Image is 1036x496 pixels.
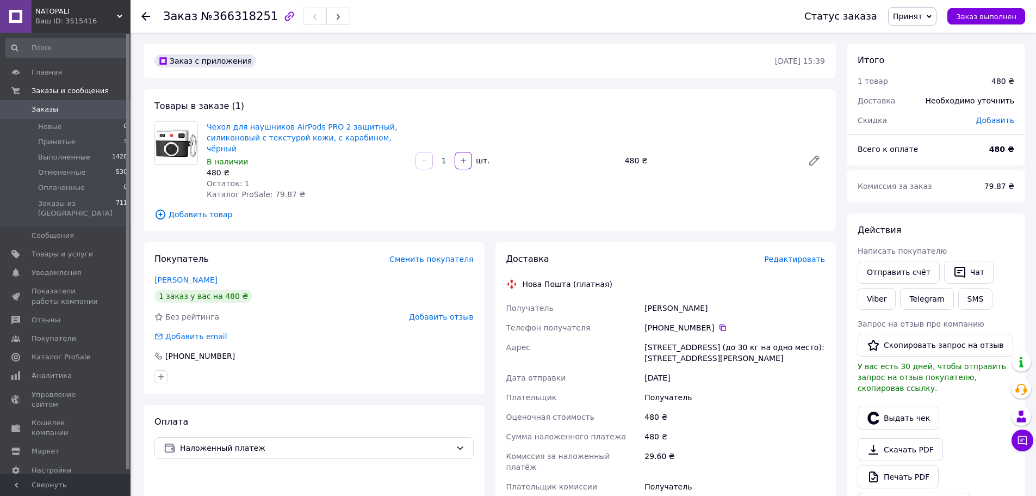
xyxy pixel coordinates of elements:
[642,427,827,446] div: 480 ₴
[506,323,591,332] span: Телефон получателя
[644,322,825,333] div: [PHONE_NUMBER]
[989,145,1014,154] b: 480 ₴
[38,137,76,147] span: Принятые
[958,288,993,310] button: SMS
[858,77,888,85] span: 1 товар
[804,11,877,22] div: Статус заказа
[803,150,825,172] a: Редактировать
[38,122,62,132] span: Новые
[919,89,1021,113] div: Необходимо уточнить
[155,122,197,164] img: Чехол для наушников AirPods PRO 2 защитный, силиконовый с текстурой кожи, с карабином, чёрный
[207,190,305,199] span: Каталог ProSale: 79.87 ₴
[32,86,109,96] span: Заказы и сообщения
[858,438,943,461] a: Скачать PDF
[858,182,932,191] span: Комиссия за заказ
[154,101,244,111] span: Товары в заказе (1)
[154,275,218,284] a: [PERSON_NAME]
[991,76,1014,87] div: 480 ₴
[621,153,799,168] div: 480 ₴
[858,225,901,235] span: Действия
[154,54,256,68] div: Заказ с приложения
[858,466,939,488] a: Печать PDF
[984,182,1014,191] span: 79.87 ₴
[5,38,128,58] input: Поиск
[900,288,953,310] a: Telegram
[956,13,1016,21] span: Заказ выполнен
[642,446,827,477] div: 29.60 ₴
[32,249,93,259] span: Товары и услуги
[32,334,76,344] span: Покупатели
[858,261,940,284] button: Отправить счёт
[32,371,72,381] span: Аналитика
[154,290,252,303] div: 1 заказ у вас на 480 ₴
[38,199,116,218] span: Заказы из [GEOGRAPHIC_DATA]
[207,157,248,166] span: В наличии
[32,105,58,114] span: Заказы
[141,11,150,22] div: Вернуться назад
[207,179,250,188] span: Остаток: 1
[642,388,827,407] div: Получатель
[154,254,209,264] span: Покупатель
[858,116,887,125] span: Скидка
[123,183,127,193] span: 0
[1012,430,1033,451] button: Чат с покупателем
[409,313,473,321] span: Добавить отзыв
[642,298,827,318] div: [PERSON_NAME]
[123,122,127,132] span: 0
[506,393,557,402] span: Плательщик
[775,57,825,65] time: [DATE] 15:39
[858,320,984,328] span: Запрос на отзыв про компанию
[32,390,101,409] span: Управление сайтом
[858,145,918,154] span: Всего к оплате
[506,343,530,352] span: Адрес
[32,231,74,241] span: Сообщения
[32,68,62,77] span: Главная
[165,313,219,321] span: Без рейтинга
[32,315,60,325] span: Отзывы
[32,268,81,278] span: Уведомления
[123,137,127,147] span: 3
[163,10,197,23] span: Заказ
[164,331,228,342] div: Добавить email
[38,168,85,177] span: Отмененные
[858,407,939,430] button: Выдать чек
[207,167,407,178] div: 480 ₴
[506,304,554,313] span: Получатель
[858,247,947,255] span: Написать покупателю
[764,255,825,264] span: Редактировать
[154,417,188,427] span: Оплата
[944,261,994,284] button: Чат
[642,407,827,427] div: 480 ₴
[32,286,101,306] span: Показатели работы компании
[642,338,827,368] div: [STREET_ADDRESS] (до 30 кг на одно место): [STREET_ADDRESS][PERSON_NAME]
[201,10,278,23] span: №366318251
[976,116,1014,125] span: Добавить
[35,7,117,16] span: NATOPALI
[947,8,1025,25] button: Заказ выполнен
[32,418,101,438] span: Кошелек компании
[858,362,1006,393] span: У вас есть 30 дней, чтобы отправить запрос на отзыв покупателю, скопировав ссылку.
[35,16,131,26] div: Ваш ID: 3515416
[520,279,615,290] div: Нова Пошта (платная)
[858,288,896,310] a: Viber
[506,413,595,421] span: Оценочная стоимость
[32,466,71,475] span: Настройки
[506,254,549,264] span: Доставка
[180,442,451,454] span: Наложенный платеж
[473,155,491,166] div: шт.
[207,123,397,153] a: Чехол для наушников AirPods PRO 2 защитный, силиконовый с текстурой кожи, с карабином, чёрный
[38,183,85,193] span: Оплаченные
[153,331,228,342] div: Добавить email
[506,432,626,441] span: Сумма наложенного платежа
[389,255,473,264] span: Сменить покупателя
[154,209,825,221] span: Добавить товар
[858,96,895,105] span: Доставка
[642,368,827,388] div: [DATE]
[116,199,127,218] span: 711
[116,168,127,177] span: 530
[112,152,127,162] span: 1428
[858,55,884,65] span: Итого
[506,452,610,471] span: Комиссия за наложенный платёж
[38,152,90,162] span: Выполненные
[893,12,922,21] span: Принят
